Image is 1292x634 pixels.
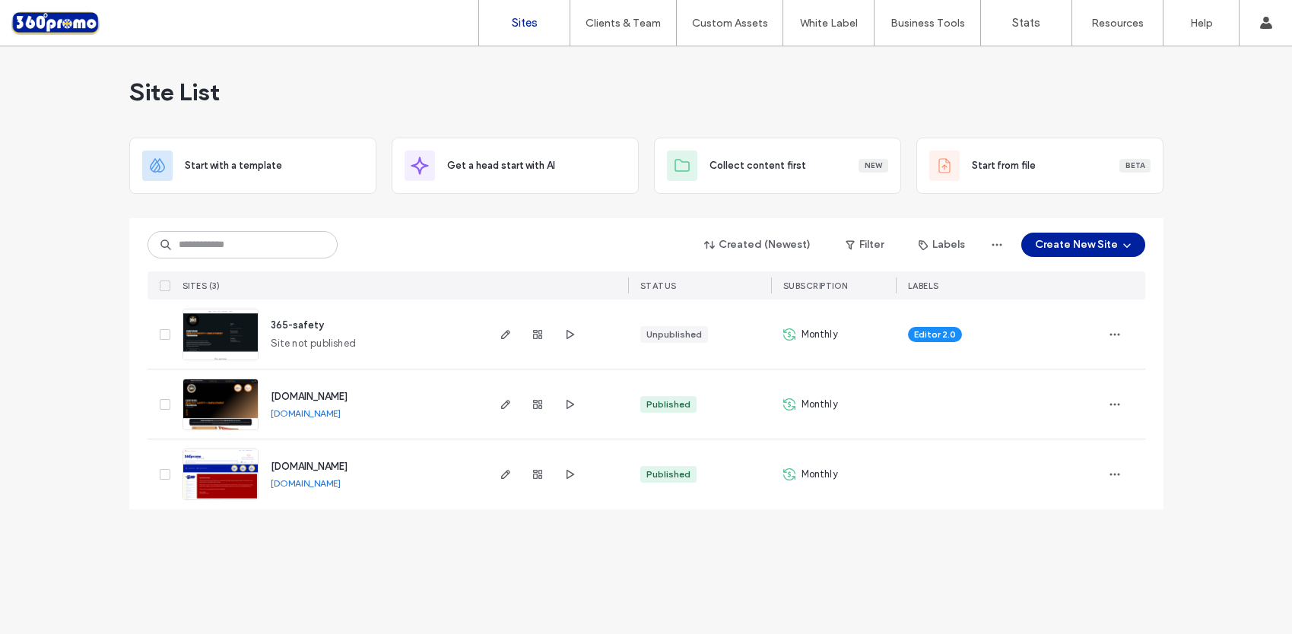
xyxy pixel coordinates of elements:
span: Start with a template [185,158,282,173]
a: [DOMAIN_NAME] [271,407,341,419]
div: Start from fileBeta [916,138,1163,194]
div: Start with a template [129,138,376,194]
label: Custom Assets [692,17,768,30]
div: Published [646,398,690,411]
div: Unpublished [646,328,702,341]
span: Get a head start with AI [447,158,555,173]
span: SITES (3) [183,281,221,291]
a: [DOMAIN_NAME] [271,391,348,402]
label: Sites [512,16,538,30]
a: [DOMAIN_NAME] [271,477,341,489]
div: Published [646,468,690,481]
span: Monthly [802,327,838,342]
a: 365-safety [271,319,324,331]
label: White Label [800,17,858,30]
label: Business Tools [890,17,965,30]
button: Labels [905,233,979,257]
div: Beta [1119,159,1151,173]
label: Stats [1012,16,1040,30]
span: Editor 2.0 [914,328,956,341]
span: Monthly [802,397,838,412]
a: [DOMAIN_NAME] [271,461,348,472]
span: Collect content first [709,158,806,173]
span: SUBSCRIPTION [783,281,848,291]
div: Collect content firstNew [654,138,901,194]
button: Filter [830,233,899,257]
span: STATUS [640,281,677,291]
button: Created (Newest) [691,233,824,257]
span: Monthly [802,467,838,482]
span: Site not published [271,336,357,351]
label: Help [1190,17,1213,30]
div: Get a head start with AI [392,138,639,194]
span: Site List [129,77,220,107]
label: Clients & Team [586,17,661,30]
div: New [859,159,888,173]
span: LABELS [908,281,939,291]
label: Resources [1091,17,1144,30]
button: Create New Site [1021,233,1145,257]
span: Start from file [972,158,1036,173]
